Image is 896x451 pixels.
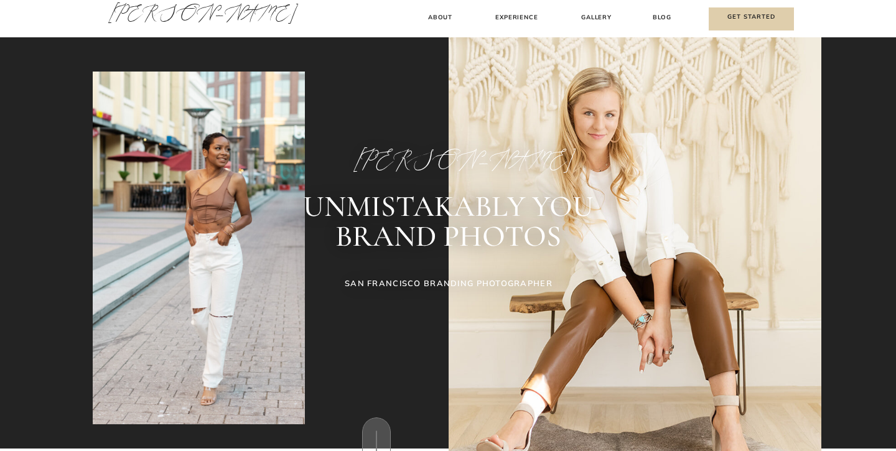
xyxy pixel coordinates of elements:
h2: [PERSON_NAME] [353,148,544,177]
h1: SAN FRANCISCO BRANDING PHOTOGRAPHER [334,279,563,306]
a: Gallery [576,12,617,26]
a: Blog [648,12,676,26]
h2: UNMISTAKABLY YOU BRAND PHOTOS [184,192,712,266]
a: About [422,12,459,26]
a: Experience [489,12,544,26]
a: Get Started [709,7,794,30]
